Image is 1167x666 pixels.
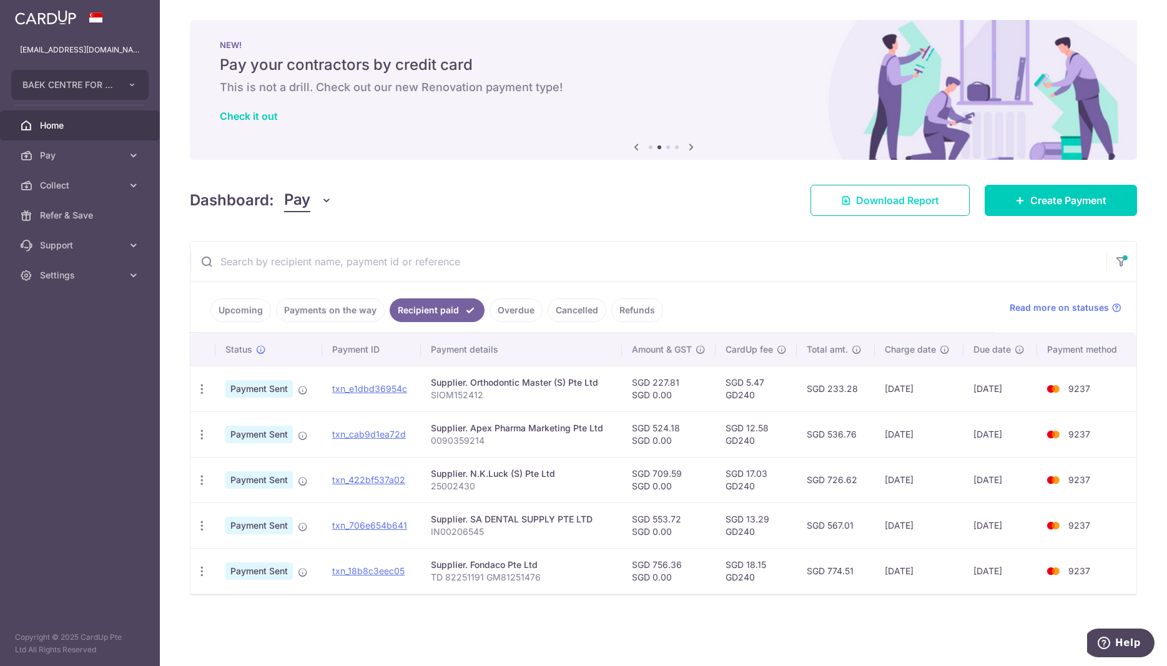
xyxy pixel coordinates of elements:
td: [DATE] [875,548,963,594]
p: [EMAIL_ADDRESS][DOMAIN_NAME] [20,44,140,56]
span: 9237 [1068,429,1090,439]
span: 9237 [1068,383,1090,394]
td: SGD 227.81 SGD 0.00 [622,366,716,411]
span: Refer & Save [40,209,122,222]
p: IN00206545 [431,526,611,538]
span: Status [225,343,252,356]
td: SGD 726.62 [797,457,875,502]
td: SGD 524.18 SGD 0.00 [622,411,716,457]
a: Check it out [220,110,278,122]
td: SGD 233.28 [797,366,875,411]
td: SGD 536.76 [797,411,875,457]
a: Overdue [490,298,543,322]
span: Pay [284,189,310,212]
button: BAEK CENTRE FOR AESTHETIC AND IMPLANT DENTISTRY PTE. LTD. [11,70,149,100]
p: SIOM152412 [431,389,611,401]
span: Payment Sent [225,471,293,489]
span: BAEK CENTRE FOR AESTHETIC AND IMPLANT DENTISTRY PTE. LTD. [22,79,115,91]
a: Refunds [611,298,663,322]
td: SGD 12.58 GD240 [716,411,797,457]
a: txn_422bf537a02 [332,474,405,485]
span: Payment Sent [225,517,293,534]
div: Supplier. N.K.Luck (S) Pte Ltd [431,468,611,480]
td: [DATE] [875,502,963,548]
p: 0090359214 [431,434,611,447]
span: Payment Sent [225,426,293,443]
a: Payments on the way [276,298,385,322]
th: Payment details [421,333,621,366]
h5: Pay your contractors by credit card [220,55,1107,75]
img: Bank Card [1041,381,1066,396]
a: Upcoming [210,298,271,322]
a: txn_18b8c3eec05 [332,566,405,576]
span: Amount & GST [632,343,692,356]
td: SGD 18.15 GD240 [716,548,797,594]
h6: This is not a drill. Check out our new Renovation payment type! [220,80,1107,95]
h4: Dashboard: [190,189,274,212]
a: txn_706e654b641 [332,520,407,531]
span: Collect [40,179,122,192]
td: SGD 567.01 [797,502,875,548]
div: Supplier. Fondaco Pte Ltd [431,559,611,571]
td: [DATE] [963,411,1038,457]
td: SGD 553.72 SGD 0.00 [622,502,716,548]
td: [DATE] [875,411,963,457]
td: [DATE] [963,457,1038,502]
td: SGD 709.59 SGD 0.00 [622,457,716,502]
a: txn_cab9d1ea72d [332,429,406,439]
span: Settings [40,269,122,282]
span: Due date [973,343,1011,356]
img: Renovation banner [190,20,1137,160]
td: SGD 774.51 [797,548,875,594]
td: [DATE] [875,457,963,502]
span: Home [40,119,122,132]
span: Payment Sent [225,562,293,580]
input: Search by recipient name, payment id or reference [190,242,1106,282]
span: Pay [40,149,122,162]
button: Pay [284,189,332,212]
a: Read more on statuses [1010,301,1121,314]
td: SGD 17.03 GD240 [716,457,797,502]
a: Download Report [810,185,970,216]
td: SGD 13.29 GD240 [716,502,797,548]
div: Supplier. SA DENTAL SUPPLY PTE LTD [431,513,611,526]
span: Download Report [856,193,939,208]
p: TD 82251191 GM81251476 [431,571,611,584]
span: CardUp fee [726,343,773,356]
a: txn_e1dbd36954c [332,383,407,394]
td: [DATE] [963,502,1038,548]
img: Bank Card [1041,473,1066,487]
a: Recipient paid [390,298,485,322]
th: Payment ID [322,333,421,366]
td: [DATE] [963,548,1038,594]
p: NEW! [220,40,1107,50]
span: Payment Sent [225,380,293,398]
td: SGD 756.36 SGD 0.00 [622,548,716,594]
th: Payment method [1037,333,1136,366]
div: Supplier. Orthodontic Master (S) Pte Ltd [431,376,611,389]
iframe: Opens a widget where you can find more information [1087,629,1155,660]
span: Create Payment [1030,193,1106,208]
a: Cancelled [548,298,606,322]
a: Create Payment [985,185,1137,216]
td: [DATE] [963,366,1038,411]
img: CardUp [15,10,76,25]
span: Support [40,239,122,252]
td: [DATE] [875,366,963,411]
td: SGD 5.47 GD240 [716,366,797,411]
img: Bank Card [1041,518,1066,533]
span: Read more on statuses [1010,301,1109,314]
img: Bank Card [1041,564,1066,579]
div: Supplier. Apex Pharma Marketing Pte Ltd [431,422,611,434]
img: Bank Card [1041,427,1066,442]
p: 25002430 [431,480,611,492]
span: Charge date [885,343,936,356]
span: 9237 [1068,520,1090,531]
span: 9237 [1068,474,1090,485]
span: Total amt. [807,343,848,356]
span: 9237 [1068,566,1090,576]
